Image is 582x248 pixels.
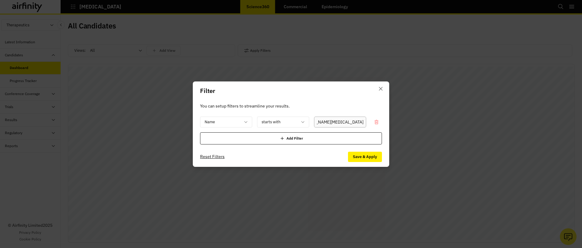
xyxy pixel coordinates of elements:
[200,152,225,162] button: Reset Filters
[376,84,386,94] button: Close
[348,152,382,162] button: Save & Apply
[200,132,382,144] div: Add Filter
[193,81,389,100] header: Filter
[314,117,366,127] input: Value
[200,103,382,109] p: You can setup filters to streamline your results.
